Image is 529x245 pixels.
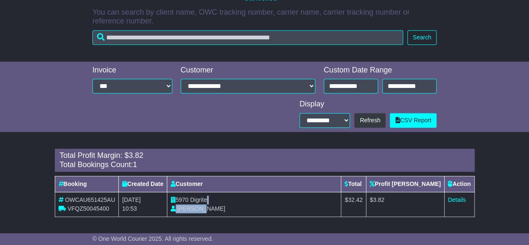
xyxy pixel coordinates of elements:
[122,196,141,203] span: [DATE]
[133,160,137,169] span: 1
[448,196,466,203] a: Details
[92,235,213,242] span: © One World Courier 2025. All rights reserved.
[341,176,366,192] th: Total
[354,113,386,128] button: Refresh
[299,100,437,109] div: Display
[55,176,119,192] th: Booking
[129,151,143,160] span: 3.82
[390,113,437,128] a: CSV Report
[92,8,437,26] p: You can search by client name, OWC tracking number, carrier name, carrier tracking number or refe...
[60,151,470,160] div: Total Profit Margin: $
[373,196,384,203] span: 3.82
[324,66,437,75] div: Custom Date Range
[341,192,366,217] td: $
[177,205,225,212] span: [PERSON_NAME]
[122,205,137,212] span: 10:53
[348,196,363,203] span: 32.42
[60,160,470,170] div: Total Bookings Count:
[65,196,115,203] span: OWCAU651425AU
[92,66,172,75] div: Invoice
[181,66,316,75] div: Customer
[444,176,474,192] th: Action
[366,176,445,192] th: Profit [PERSON_NAME]
[176,196,189,203] span: 5970
[407,30,437,45] button: Search
[167,176,341,192] th: Customer
[190,196,207,203] span: Digrite
[67,205,109,212] span: VFQZ50045400
[366,192,445,217] td: $
[119,176,167,192] th: Created Date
